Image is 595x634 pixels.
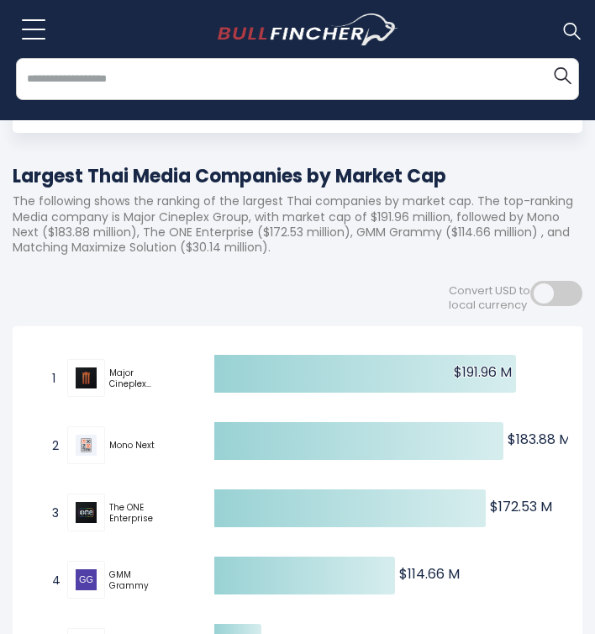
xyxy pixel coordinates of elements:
img: bullfincher logo [218,13,398,45]
span: 2 [44,436,61,456]
span: The ONE Enterprise [109,502,161,524]
text: $172.53 M [490,497,552,516]
text: $183.88 M [508,430,571,449]
a: Go to homepage [218,13,398,45]
button: Search [545,58,579,92]
text: $191.96 M [454,362,512,382]
img: Mono Next [76,435,97,456]
span: Convert USD to local currency [449,284,530,313]
img: The ONE Enterprise [76,502,97,523]
span: 1 [44,368,61,388]
img: GMM Grammy [76,569,97,590]
span: 3 [44,503,61,523]
span: Mono Next [109,440,161,451]
img: Major Cineplex Group [76,367,97,388]
span: Major Cineplex Group [109,367,161,389]
span: GMM Grammy [109,569,161,591]
span: 4 [44,570,61,590]
h1: Largest Thai Media Companies by Market Cap [13,162,582,190]
text: $114.66 M [399,564,460,584]
p: The following shows the ranking of the largest Thai companies by market cap. The top-ranking Medi... [13,193,582,255]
